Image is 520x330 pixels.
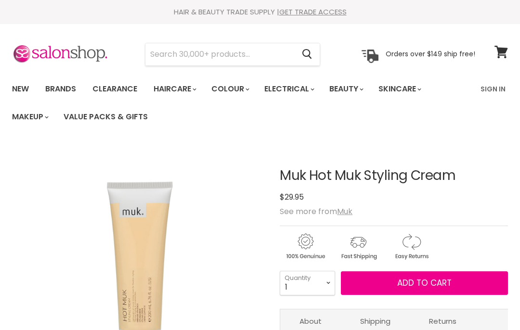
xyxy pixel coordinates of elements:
[38,79,83,99] a: Brands
[145,43,320,66] form: Product
[85,79,144,99] a: Clearance
[5,107,54,127] a: Makeup
[386,50,475,58] p: Orders over $149 ship free!
[386,232,437,261] img: returns.gif
[56,107,155,127] a: Value Packs & Gifts
[5,75,475,131] ul: Main menu
[333,232,384,261] img: shipping.gif
[204,79,255,99] a: Colour
[257,79,320,99] a: Electrical
[475,79,511,99] a: Sign In
[337,206,352,217] a: Muk
[397,277,452,289] span: Add to cart
[280,232,331,261] img: genuine.gif
[322,79,369,99] a: Beauty
[280,191,304,203] span: $29.95
[280,206,352,217] span: See more from
[280,271,335,295] select: Quantity
[279,7,347,17] a: GET TRADE ACCESS
[146,79,202,99] a: Haircare
[371,79,427,99] a: Skincare
[294,43,320,65] button: Search
[145,43,294,65] input: Search
[5,79,36,99] a: New
[341,271,508,295] button: Add to cart
[280,168,508,183] h1: Muk Hot Muk Styling Cream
